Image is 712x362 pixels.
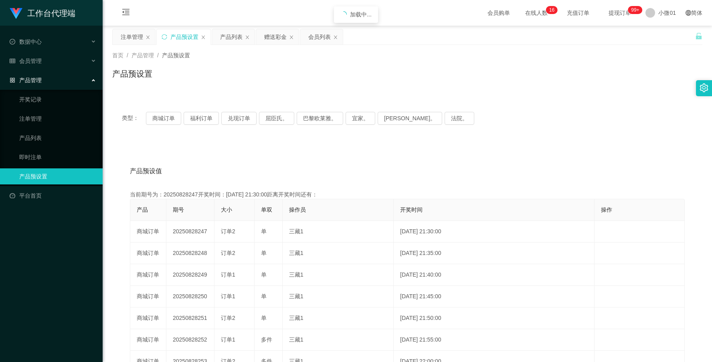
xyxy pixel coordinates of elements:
a: 产品列表 [19,130,96,146]
td: 20250828248 [166,243,214,264]
h1: 工作台代理端 [27,0,75,26]
span: / [157,52,159,59]
td: 商城订单 [130,307,166,329]
p: 1 [549,6,552,14]
font: 提现订单 [609,10,631,16]
p: 6 [552,6,554,14]
font: 会员管理 [19,58,42,64]
span: 单 [261,228,267,235]
font: 简体 [691,10,702,16]
i: 图标： menu-fold [112,0,140,26]
td: 三藏1 [283,243,394,264]
span: 大小 [221,206,232,213]
span: 期号 [173,206,184,213]
i: 图标： 关闭 [245,35,250,40]
span: 订单1 [221,271,235,278]
sup: 997 [628,6,642,14]
span: 产品管理 [131,52,154,59]
td: 三藏1 [283,286,394,307]
td: 20250828247 [166,221,214,243]
i: 图标： table [10,58,15,64]
i: 图标： AppStore-O [10,77,15,83]
a: 产品预设置 [19,168,96,184]
span: 订单2 [221,228,235,235]
sup: 16 [546,6,558,14]
i: 图标： 正在加载 [340,11,347,18]
td: 商城订单 [130,243,166,264]
span: 单 [261,250,267,256]
span: 单 [261,315,267,321]
span: 操作 [601,206,612,213]
i: 图标： 关闭 [201,35,206,40]
font: 充值订单 [567,10,589,16]
button: 巴黎欧莱雅。 [297,112,343,125]
span: 多件 [261,336,272,343]
span: 加载中... [350,11,372,18]
td: 商城订单 [130,286,166,307]
td: 三藏1 [283,329,394,351]
td: 三藏1 [283,221,394,243]
h1: 产品预设置 [112,68,152,80]
span: 操作员 [289,206,306,213]
button: [PERSON_NAME]。 [378,112,442,125]
i: 图标： 关闭 [146,35,150,40]
img: logo.9652507e.png [10,8,22,19]
td: 商城订单 [130,329,166,351]
i: 图标： check-circle-o [10,39,15,44]
td: 三藏1 [283,264,394,286]
div: 当前期号为：20250828247开奖时间：[DATE] 21:30:00距离开奖时间还有： [130,190,685,199]
a: 图标： 仪表板平台首页 [10,188,96,204]
i: 图标： 关闭 [333,35,338,40]
button: 商城订单 [146,112,181,125]
td: 商城订单 [130,221,166,243]
span: 订单1 [221,293,235,299]
span: 首页 [112,52,123,59]
font: 数据中心 [19,38,42,45]
td: 20250828250 [166,286,214,307]
span: 单 [261,271,267,278]
td: [DATE] 21:30:00 [394,221,595,243]
a: 即时注单 [19,149,96,165]
span: 单 [261,293,267,299]
td: 三藏1 [283,307,394,329]
i: 图标： 解锁 [695,32,702,40]
button: 屈臣氏。 [259,112,294,125]
td: 商城订单 [130,264,166,286]
span: 产品预设值 [130,166,162,176]
span: 订单2 [221,315,235,321]
button: 宜家。 [346,112,375,125]
td: [DATE] 21:40:00 [394,264,595,286]
div: 会员列表 [308,29,331,44]
div: 产品预设置 [170,29,198,44]
td: 20250828252 [166,329,214,351]
div: 产品列表 [220,29,243,44]
td: [DATE] 21:50:00 [394,307,595,329]
a: 工作台代理端 [10,10,75,16]
font: 产品管理 [19,77,42,83]
i: 图标： 同步 [162,34,167,40]
span: / [127,52,128,59]
td: 20250828251 [166,307,214,329]
font: 在线人数 [525,10,548,16]
span: 产品 [137,206,148,213]
div: 赠送彩金 [264,29,287,44]
td: [DATE] 21:45:00 [394,286,595,307]
button: 法院。 [445,112,474,125]
a: 开奖记录 [19,91,96,107]
button: 福利订单 [184,112,219,125]
i: 图标： global [686,10,691,16]
span: 产品预设置 [162,52,190,59]
span: 类型： [122,112,146,125]
i: 图标： 设置 [700,83,708,92]
div: 注单管理 [121,29,143,44]
td: 20250828249 [166,264,214,286]
span: 单双 [261,206,272,213]
td: [DATE] 21:55:00 [394,329,595,351]
i: 图标： 关闭 [289,35,294,40]
td: [DATE] 21:35:00 [394,243,595,264]
span: 订单1 [221,336,235,343]
span: 开奖时间 [400,206,423,213]
a: 注单管理 [19,111,96,127]
button: 兑现订单 [221,112,257,125]
span: 订单2 [221,250,235,256]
